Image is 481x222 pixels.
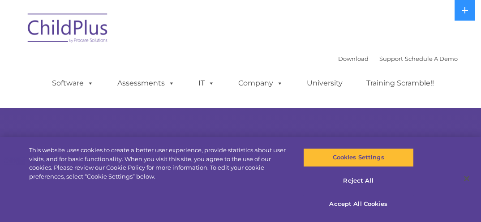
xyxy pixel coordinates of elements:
img: ChildPlus by Procare Solutions [23,7,113,52]
button: Close [457,169,477,188]
a: IT [189,74,223,92]
a: University [298,74,352,92]
a: Software [43,74,103,92]
div: This website uses cookies to create a better user experience, provide statistics about user visit... [29,146,288,181]
button: Accept All Cookies [303,194,414,213]
a: Assessments [108,74,184,92]
a: Training Scramble!! [357,74,443,92]
a: Support [379,55,403,62]
button: Cookies Settings [303,148,414,167]
button: Reject All [303,171,414,190]
font: | [338,55,458,62]
a: Schedule A Demo [405,55,458,62]
a: Company [229,74,292,92]
a: Download [338,55,369,62]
